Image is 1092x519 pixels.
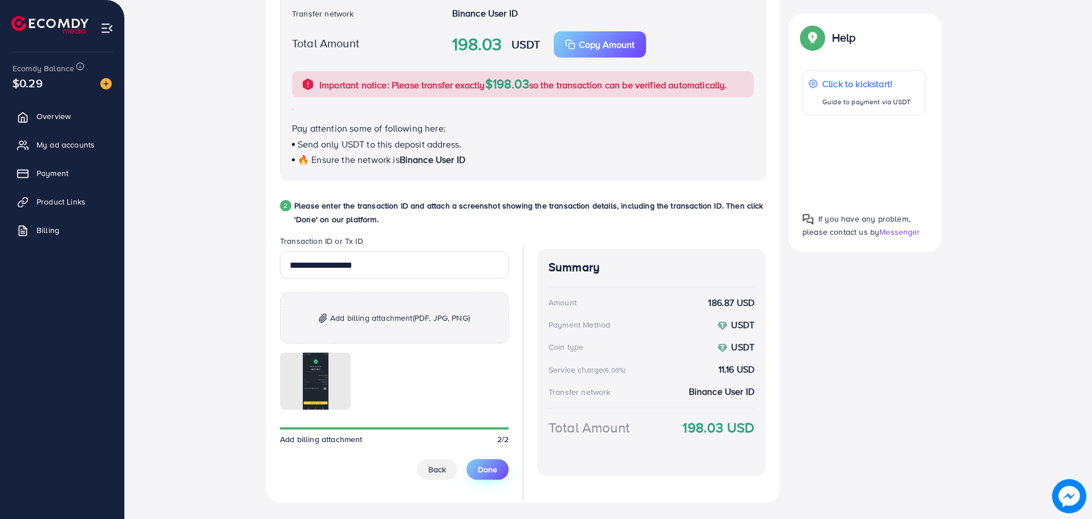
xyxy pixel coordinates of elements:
strong: USDT [731,318,754,331]
span: Back [428,464,446,475]
span: Ecomdy Balance [13,63,74,74]
span: Payment [36,167,68,179]
img: logo [11,16,88,34]
strong: Binance User ID [689,385,754,398]
a: My ad accounts [9,133,116,156]
a: Billing [9,219,116,242]
legend: Transaction ID or Tx ID [280,235,509,251]
span: $0.29 [13,75,43,91]
img: img uploaded [303,353,328,410]
button: Back [417,459,457,480]
small: (6.00%) [603,366,626,375]
strong: 11.16 USD [718,363,754,376]
span: Overview [36,111,71,122]
img: menu [100,22,113,35]
a: Overview [9,105,116,128]
span: My ad accounts [36,139,95,150]
strong: Binance User ID [452,7,518,19]
span: 2/2 [497,434,509,445]
p: Please enter the transaction ID and attach a screenshot showing the transaction details, includin... [294,199,766,226]
span: $198.03 [485,75,529,92]
img: alert [301,77,315,91]
a: Product Links [9,190,116,213]
p: Click to kickstart! [822,77,911,91]
div: Payment Method [549,319,610,330]
p: Send only USDT to this deposit address. [292,137,754,151]
strong: USDT [512,36,541,52]
img: image [100,78,112,89]
span: Add billing attachment [330,311,470,325]
strong: 198.03 [452,32,502,57]
img: image [1052,479,1086,513]
div: Transfer network [549,386,611,398]
button: Done [466,459,509,480]
img: Popup guide [802,27,823,48]
strong: 198.03 USD [683,418,754,438]
img: img [319,313,327,323]
span: Add billing attachment [280,434,363,445]
div: Coin type [549,341,583,353]
span: Billing [36,224,59,236]
label: Transfer network [292,8,354,19]
div: Amount [549,297,577,308]
span: (PDF, JPG, PNG) [413,312,470,324]
strong: USDT [731,341,754,353]
span: Messenger [879,226,920,238]
img: coin [717,321,728,331]
span: Binance User ID [400,153,465,166]
div: Service charge [549,364,629,375]
p: Copy Amount [579,38,635,51]
p: Pay attention some of following here: [292,121,754,135]
label: Total Amount [292,35,359,51]
img: Popup guide [802,214,814,225]
span: Product Links [36,196,86,207]
p: Important notice: Please transfer exactly so the transaction can be verified automatically. [319,77,728,92]
span: 🔥 Ensure the network is [298,153,400,166]
span: Done [478,464,497,475]
div: 2 [280,200,291,211]
p: Guide to payment via USDT [822,95,911,109]
a: Payment [9,162,116,185]
img: coin [717,343,728,353]
h4: Summary [549,260,754,275]
span: If you have any problem, please contact us by [802,213,910,238]
p: Help [832,31,856,44]
strong: 186.87 USD [708,296,754,309]
button: Copy Amount [554,31,646,58]
div: Total Amount [549,418,630,438]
